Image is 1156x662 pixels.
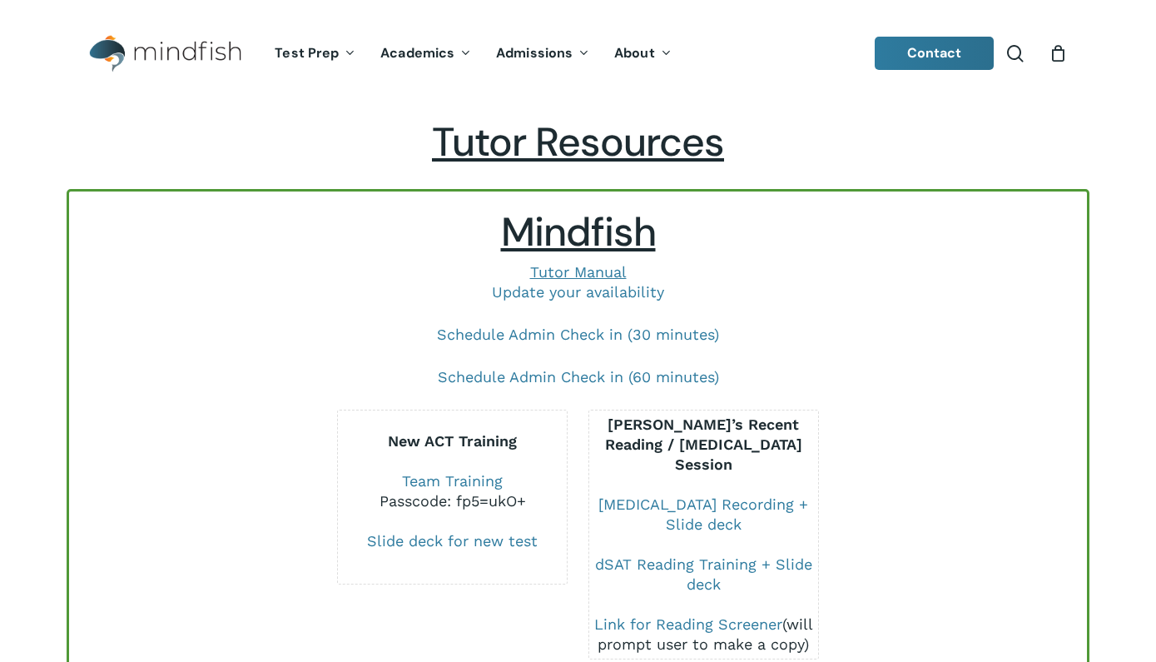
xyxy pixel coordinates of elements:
b: New ACT Training [388,432,517,450]
a: Schedule Admin Check in (60 minutes) [438,368,719,386]
span: Test Prep [275,44,339,62]
a: Admissions [484,47,602,61]
a: About [602,47,684,61]
div: (will prompt user to make a copy) [589,615,818,655]
a: Slide deck for new test [367,532,538,550]
span: Tutor Resources [432,116,724,168]
span: Academics [380,44,454,62]
a: [MEDICAL_DATA] Recording + Slide deck [598,495,808,533]
a: Team Training [402,472,503,490]
header: Main Menu [67,22,1089,85]
a: Link for Reading Screener [594,615,782,633]
div: Passcode: fp5=ukO+ [338,491,567,511]
a: Cart [1049,44,1067,62]
a: Test Prep [262,47,368,61]
span: Contact [907,44,962,62]
a: Academics [368,47,484,61]
a: Update your availability [492,283,664,301]
nav: Main Menu [262,22,683,85]
span: Admissions [496,44,573,62]
b: [PERSON_NAME]’s Recent Reading / [MEDICAL_DATA] Session [605,416,802,473]
span: Mindfish [501,206,656,258]
a: dSAT Reading Training + Slide deck [595,555,812,593]
a: Tutor Manual [530,263,627,281]
a: Contact [875,37,995,70]
a: Schedule Admin Check in (30 minutes) [437,326,719,343]
span: About [614,44,655,62]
